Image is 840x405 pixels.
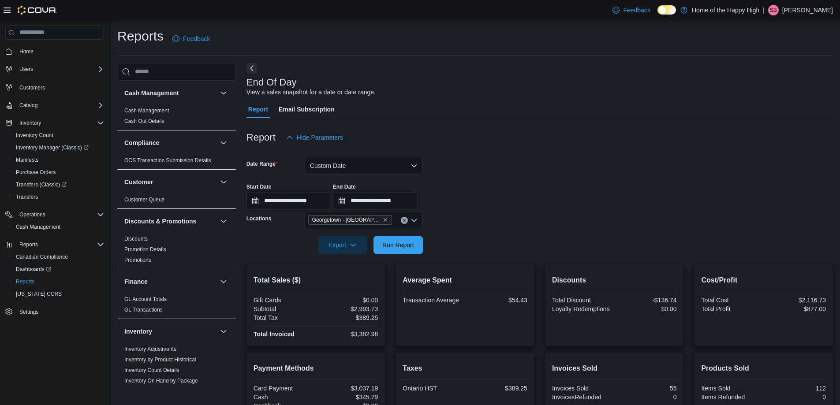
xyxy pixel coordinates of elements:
div: $389.25 [317,314,378,321]
button: Customer [124,178,217,186]
button: Next [246,63,257,74]
button: Reports [16,239,41,250]
div: Total Profit [701,305,762,312]
button: Discounts & Promotions [218,216,229,227]
h2: Products Sold [701,363,826,374]
div: Subtotal [254,305,314,312]
span: Reports [16,278,34,285]
h2: Invoices Sold [552,363,677,374]
div: Items Sold [701,385,762,392]
h3: Customer [124,178,153,186]
span: Operations [19,211,45,218]
label: End Date [333,183,356,190]
label: Locations [246,215,272,222]
div: $3,382.98 [317,331,378,338]
div: Compliance [117,155,236,169]
span: Cash Out Details [124,118,164,125]
div: InvoicesRefunded [552,394,612,401]
div: -$136.74 [616,297,676,304]
a: Inventory Manager (Classic) [12,142,92,153]
button: Cash Management [9,221,108,233]
div: Savio Bassil [768,5,779,15]
h1: Reports [117,27,164,45]
a: Transfers [12,192,41,202]
button: Transfers [9,191,108,203]
span: Home [16,46,104,57]
a: Feedback [169,30,213,48]
a: Cash Management [124,108,169,114]
input: Press the down key to open a popover containing a calendar. [246,192,331,210]
div: $0.00 [317,297,378,304]
h2: Cost/Profit [701,275,826,286]
div: Ontario HST [403,385,463,392]
div: 0 [765,394,826,401]
button: Canadian Compliance [9,251,108,263]
h3: Compliance [124,138,159,147]
a: Purchase Orders [12,167,60,178]
span: Inventory [19,119,41,126]
div: 0 [616,394,676,401]
span: Inventory [16,118,104,128]
div: Items Refunded [701,394,762,401]
span: Home [19,48,34,55]
a: Promotion Details [124,246,166,253]
button: Inventory [124,327,217,336]
a: OCS Transaction Submission Details [124,157,211,163]
span: Cash Management [16,223,60,230]
a: Home [16,46,37,57]
span: Transfers (Classic) [12,179,104,190]
span: Customers [16,82,104,93]
span: Discounts [124,235,148,242]
button: Inventory Count [9,129,108,141]
input: Dark Mode [657,5,676,15]
button: Manifests [9,154,108,166]
div: Total Discount [552,297,612,304]
a: Inventory Count Details [124,367,179,373]
h3: Discounts & Promotions [124,217,196,226]
a: Canadian Compliance [12,252,71,262]
span: Inventory Count [12,130,104,141]
span: Inventory On Hand by Package [124,377,198,384]
div: Discounts & Promotions [117,234,236,269]
a: Discounts [124,236,148,242]
div: $345.79 [317,394,378,401]
div: 112 [765,385,826,392]
span: Manifests [12,155,104,165]
span: Manifests [16,156,38,163]
button: Customers [2,81,108,93]
button: Run Report [373,236,423,254]
p: [PERSON_NAME] [782,5,833,15]
button: Cash Management [124,89,217,97]
div: Loyalty Redemptions [552,305,612,312]
div: $3,037.19 [317,385,378,392]
a: Inventory Adjustments [124,346,176,352]
span: Email Subscription [279,100,335,118]
span: Report [248,100,268,118]
span: Reports [16,239,104,250]
span: Transfers (Classic) [16,181,67,188]
div: Card Payment [254,385,314,392]
button: Remove Georgetown - Mountainview - Fire & Flower from selection in this group [383,217,388,223]
span: GL Transactions [124,306,163,313]
div: Gift Cards [254,297,314,304]
span: Purchase Orders [12,167,104,178]
button: [US_STATE] CCRS [9,288,108,300]
button: Finance [124,277,217,286]
a: Reports [12,276,38,287]
span: Catalog [19,102,37,109]
span: [US_STATE] CCRS [16,290,62,297]
button: Purchase Orders [9,166,108,178]
button: Operations [16,209,49,220]
button: Reports [9,275,108,288]
div: Customer [117,194,236,208]
a: Cash Management [12,222,64,232]
h2: Payment Methods [254,363,378,374]
span: Users [16,64,104,74]
a: Inventory Count [12,130,57,141]
label: Start Date [246,183,272,190]
span: Georgetown - Mountainview - Fire & Flower [308,215,392,225]
button: Operations [2,208,108,221]
span: Feedback [623,6,650,15]
span: Operations [16,209,104,220]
